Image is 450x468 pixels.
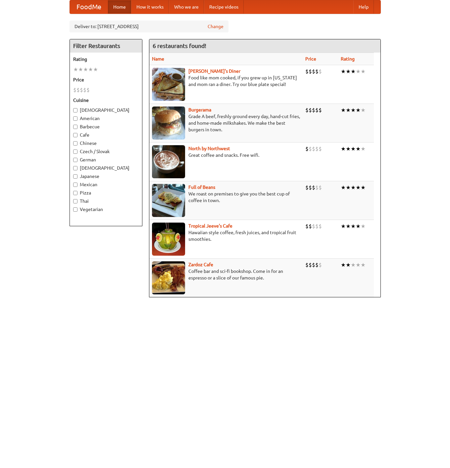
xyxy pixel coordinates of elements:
[86,86,90,94] li: $
[305,184,309,191] li: $
[309,145,312,152] li: $
[346,106,351,114] li: ★
[73,149,77,154] input: Czech / Slovak
[356,261,361,269] li: ★
[315,106,319,114] li: $
[312,106,315,114] li: $
[131,0,169,14] a: How it works
[361,68,366,75] li: ★
[346,184,351,191] li: ★
[341,106,346,114] li: ★
[312,184,315,191] li: $
[305,68,309,75] li: $
[346,68,351,75] li: ★
[305,261,309,269] li: $
[319,106,322,114] li: $
[361,184,366,191] li: ★
[152,113,300,133] p: Grade A beef, freshly ground every day, hand-cut fries, and home-made milkshakes. We make the bes...
[351,223,356,230] li: ★
[83,66,88,73] li: ★
[152,106,185,140] img: burgerama.jpg
[70,0,108,14] a: FoodMe
[315,223,319,230] li: $
[108,0,131,14] a: Home
[73,148,139,155] label: Czech / Slovak
[188,223,232,229] a: Tropical Jeeve's Cafe
[73,174,77,179] input: Japanese
[312,68,315,75] li: $
[309,184,312,191] li: $
[88,66,93,73] li: ★
[73,181,139,188] label: Mexican
[319,223,322,230] li: $
[152,74,300,88] p: Food like mom cooked, if you grew up in [US_STATE] and mom ran a diner. Try our blue plate special!
[341,56,355,62] a: Rating
[346,261,351,269] li: ★
[305,223,309,230] li: $
[361,106,366,114] li: ★
[73,199,77,203] input: Thai
[341,223,346,230] li: ★
[152,56,164,62] a: Name
[351,68,356,75] li: ★
[76,86,80,94] li: $
[361,223,366,230] li: ★
[305,145,309,152] li: $
[78,66,83,73] li: ★
[152,261,185,294] img: zardoz.jpg
[73,66,78,73] li: ★
[309,261,312,269] li: $
[73,141,77,146] input: Chinese
[73,133,77,137] input: Cafe
[319,145,322,152] li: $
[73,86,76,94] li: $
[152,68,185,101] img: sallys.jpg
[351,106,356,114] li: ★
[152,229,300,242] p: Hawaiian style coffee, fresh juices, and tropical fruit smoothies.
[73,97,139,104] h5: Cuisine
[73,206,139,213] label: Vegetarian
[356,184,361,191] li: ★
[73,125,77,129] input: Barbecue
[93,66,98,73] li: ★
[312,223,315,230] li: $
[73,166,77,170] input: [DEMOGRAPHIC_DATA]
[309,68,312,75] li: $
[73,198,139,204] label: Thai
[305,106,309,114] li: $
[361,145,366,152] li: ★
[319,184,322,191] li: $
[188,107,211,112] a: Burgerama
[73,140,139,147] label: Chinese
[188,185,215,190] a: Full of Beans
[73,158,77,162] input: German
[152,184,185,217] img: beans.jpg
[346,145,351,152] li: ★
[73,123,139,130] label: Barbecue
[309,106,312,114] li: $
[188,68,240,74] a: [PERSON_NAME]'s Diner
[73,207,77,212] input: Vegetarian
[83,86,86,94] li: $
[305,56,316,62] a: Price
[204,0,244,14] a: Recipe videos
[152,268,300,281] p: Coffee bar and sci-fi bookshop. Come in for an espresso or a slice of our famous pie.
[188,146,230,151] a: North by Northwest
[73,191,77,195] input: Pizza
[73,115,139,122] label: American
[169,0,204,14] a: Who we are
[351,261,356,269] li: ★
[351,145,356,152] li: ★
[152,152,300,158] p: Great coffee and snacks. Free wifi.
[312,261,315,269] li: $
[153,43,206,49] ng-pluralize: 6 restaurants found!
[188,262,213,267] a: Zardoz Cafe
[73,76,139,83] h5: Price
[315,261,319,269] li: $
[351,184,356,191] li: ★
[73,173,139,180] label: Japanese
